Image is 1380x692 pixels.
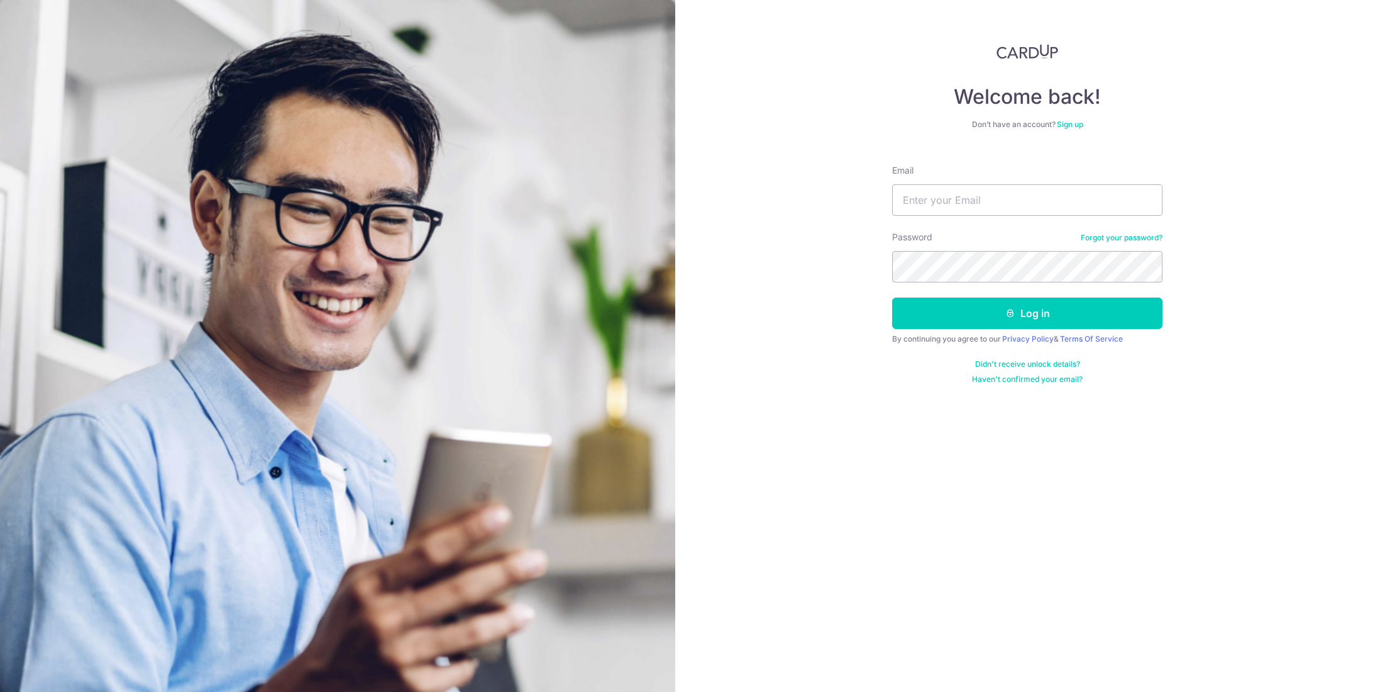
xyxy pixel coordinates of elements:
input: Enter your Email [892,184,1162,216]
a: Forgot your password? [1081,233,1162,243]
a: Haven't confirmed your email? [972,374,1083,384]
a: Sign up [1057,120,1083,129]
a: Didn't receive unlock details? [975,359,1080,369]
div: By continuing you agree to our & [892,334,1162,344]
label: Password [892,231,932,243]
a: Terms Of Service [1060,334,1123,343]
button: Log in [892,298,1162,329]
img: CardUp Logo [996,44,1058,59]
a: Privacy Policy [1002,334,1054,343]
div: Don’t have an account? [892,120,1162,130]
label: Email [892,164,914,177]
h4: Welcome back! [892,84,1162,109]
